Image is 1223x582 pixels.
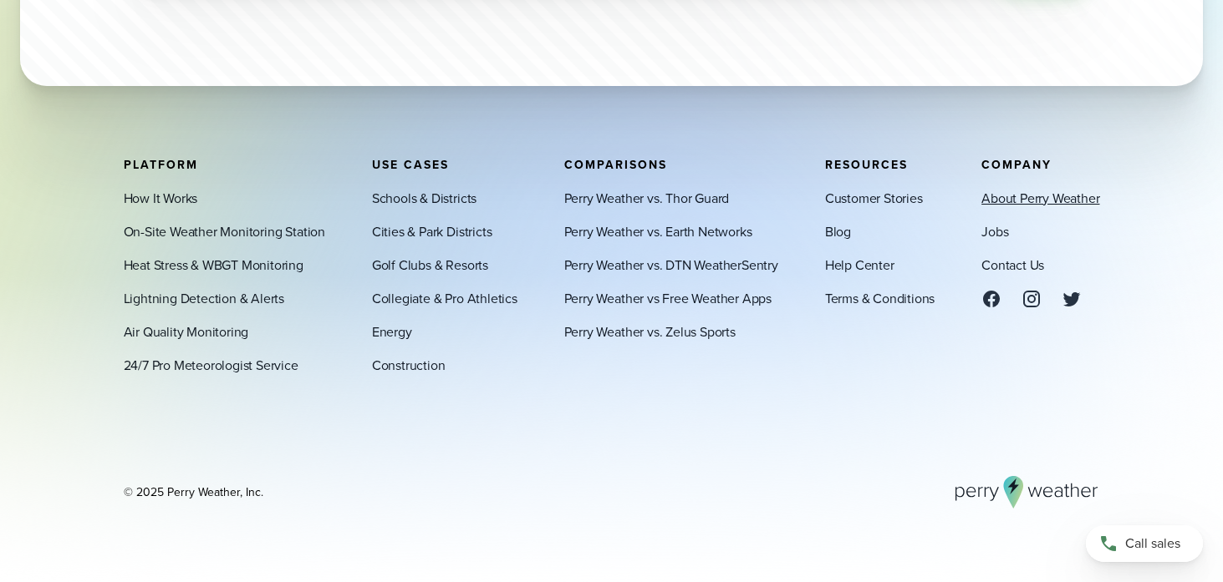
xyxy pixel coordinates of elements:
[825,188,923,208] a: Customer Stories
[825,288,935,308] a: Terms & Conditions
[564,321,736,342] a: Perry Weather vs. Zelus Sports
[981,255,1044,275] a: Contact Us
[1086,525,1203,562] a: Call sales
[124,255,303,275] a: Heat Stress & WBGT Monitoring
[372,188,476,208] a: Schools & Districts
[372,221,492,241] a: Cities & Park Districts
[564,221,752,241] a: Perry Weather vs. Earth Networks
[1125,534,1180,554] span: Call sales
[124,155,198,173] span: Platform
[372,255,488,275] a: Golf Clubs & Resorts
[372,321,412,342] a: Energy
[564,255,778,275] a: Perry Weather vs. DTN WeatherSentry
[564,188,730,208] a: Perry Weather vs. Thor Guard
[825,221,851,241] a: Blog
[564,155,667,173] span: Comparisons
[124,355,298,375] a: 24/7 Pro Meteorologist Service
[825,255,894,275] a: Help Center
[981,221,1008,241] a: Jobs
[981,155,1052,173] span: Company
[124,188,198,208] a: How It Works
[124,483,263,500] div: © 2025 Perry Weather, Inc.
[981,188,1099,208] a: About Perry Weather
[124,288,285,308] a: Lightning Detection & Alerts
[564,288,772,308] a: Perry Weather vs Free Weather Apps
[372,155,449,173] span: Use Cases
[372,355,446,375] a: Construction
[124,321,249,342] a: Air Quality Monitoring
[372,288,517,308] a: Collegiate & Pro Athletics
[825,155,908,173] span: Resources
[124,221,325,241] a: On-Site Weather Monitoring Station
